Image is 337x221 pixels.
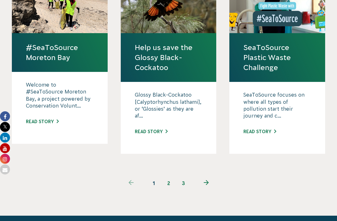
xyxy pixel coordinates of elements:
a: Next page [191,176,221,191]
p: Welcome to #SeaToSource Moreton Bay, a project powered by Conservation Volunt... [26,81,94,113]
a: Read story [243,129,276,134]
a: 2 [161,176,176,191]
a: SeaToSource Plastic Waste Challenge [243,43,311,73]
ul: Pagination [116,176,221,191]
a: 3 [176,176,191,191]
p: SeaToSource focuses on where all types of pollution start their journey and c... [243,91,311,123]
a: Read story [26,119,59,124]
a: Read story [135,129,168,134]
span: 1 [146,176,161,191]
a: Help us save the Glossy Black-Cockatoo [135,43,203,73]
a: #SeaToSource Moreton Bay [26,43,94,63]
p: Glossy Black-Cockatoo [Calyptorhynchus lathami], or ‘Glossies’ as they are af... [135,91,203,123]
